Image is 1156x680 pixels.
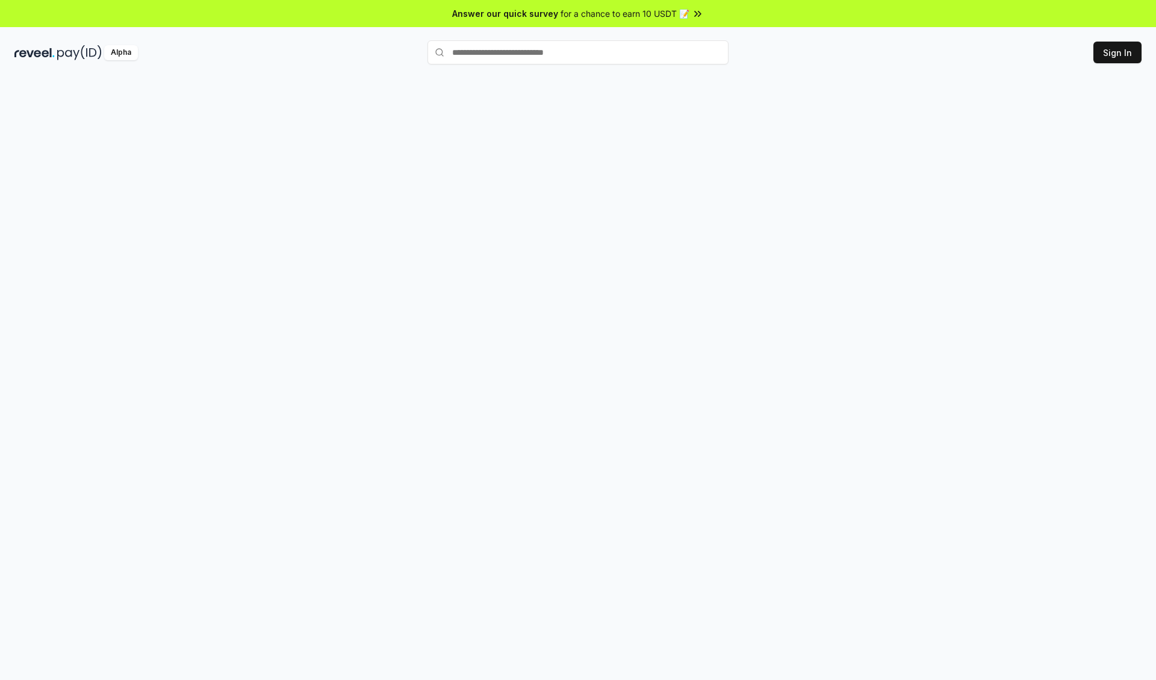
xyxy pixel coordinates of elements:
button: Sign In [1093,42,1142,63]
span: for a chance to earn 10 USDT 📝 [561,7,689,20]
img: pay_id [57,45,102,60]
div: Alpha [104,45,138,60]
img: reveel_dark [14,45,55,60]
span: Answer our quick survey [452,7,558,20]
